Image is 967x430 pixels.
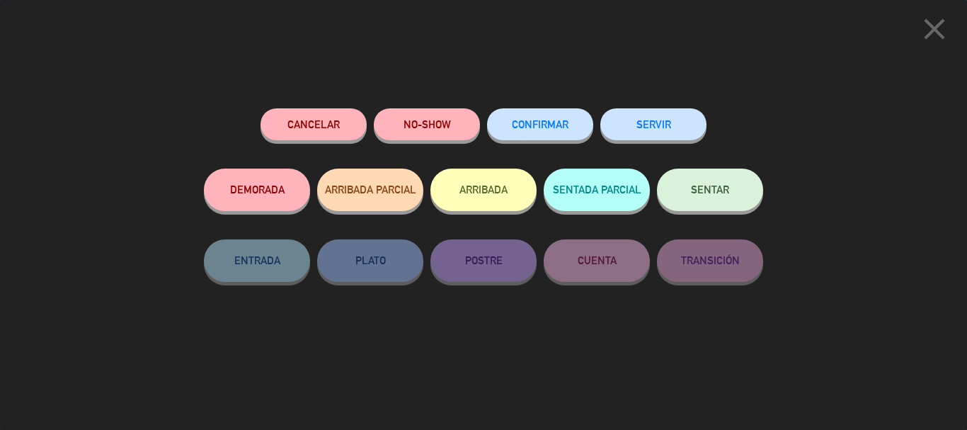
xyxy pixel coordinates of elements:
[691,183,729,196] span: SENTAR
[600,108,706,140] button: SERVIR
[204,239,310,282] button: ENTRADA
[430,169,537,211] button: ARRIBADA
[544,169,650,211] button: SENTADA PARCIAL
[317,169,423,211] button: ARRIBADA PARCIAL
[912,11,956,52] button: close
[512,118,568,130] span: CONFIRMAR
[325,183,416,196] span: ARRIBADA PARCIAL
[917,11,952,47] i: close
[657,169,763,211] button: SENTAR
[374,108,480,140] button: NO-SHOW
[487,108,593,140] button: CONFIRMAR
[317,239,423,282] button: PLATO
[544,239,650,282] button: CUENTA
[204,169,310,211] button: DEMORADA
[657,239,763,282] button: TRANSICIÓN
[261,108,367,140] button: Cancelar
[430,239,537,282] button: POSTRE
